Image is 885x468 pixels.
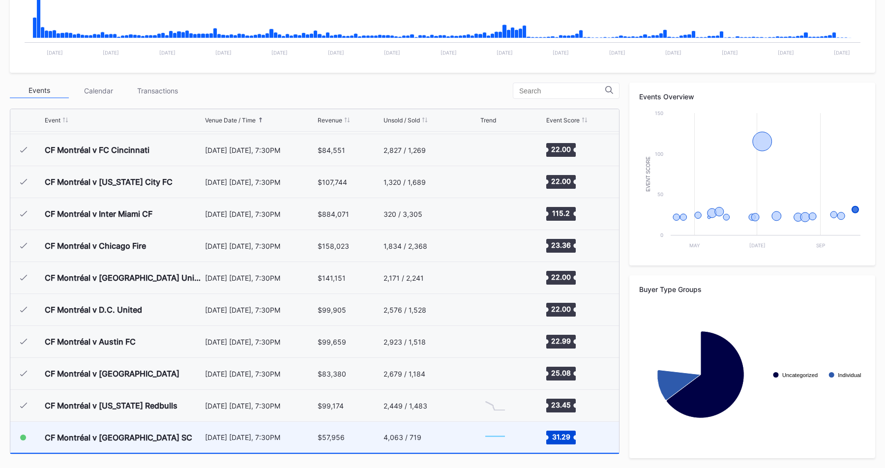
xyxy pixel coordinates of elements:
[45,401,177,410] div: CF Montréal v [US_STATE] Redbulls
[328,50,344,56] text: [DATE]
[639,92,865,101] div: Events Overview
[318,242,349,250] div: $158,023
[318,178,347,186] div: $107,744
[45,117,60,124] div: Event
[665,50,681,56] text: [DATE]
[480,170,510,194] svg: Chart title
[552,209,570,217] text: 115.2
[205,117,256,124] div: Venue Date / Time
[782,372,818,378] text: Uncategorized
[480,329,510,354] svg: Chart title
[205,402,316,410] div: [DATE] [DATE], 7:30PM
[205,274,316,282] div: [DATE] [DATE], 7:30PM
[45,177,173,187] div: CF Montréal v [US_STATE] City FC
[128,83,187,98] div: Transactions
[552,432,570,440] text: 31.29
[103,50,119,56] text: [DATE]
[318,338,346,346] div: $99,659
[318,370,346,378] div: $83,380
[609,50,625,56] text: [DATE]
[205,210,316,218] div: [DATE] [DATE], 7:30PM
[551,369,571,377] text: 25.08
[519,87,605,95] input: Search
[480,297,510,322] svg: Chart title
[639,108,865,256] svg: Chart title
[480,234,510,258] svg: Chart title
[215,50,232,56] text: [DATE]
[816,242,825,248] text: Sep
[551,273,571,281] text: 22.00
[383,306,426,314] div: 2,576 / 1,528
[778,50,794,56] text: [DATE]
[655,151,663,157] text: 100
[655,110,663,116] text: 150
[318,117,342,124] div: Revenue
[45,209,152,219] div: CF Montréal v Inter Miami CF
[480,425,510,450] svg: Chart title
[480,138,510,162] svg: Chart title
[497,50,513,56] text: [DATE]
[646,156,651,192] text: Event Score
[45,273,203,283] div: CF Montréal v [GEOGRAPHIC_DATA] United
[205,338,316,346] div: [DATE] [DATE], 7:30PM
[657,191,663,197] text: 50
[318,433,345,441] div: $57,956
[271,50,288,56] text: [DATE]
[318,210,349,218] div: $884,071
[480,393,510,418] svg: Chart title
[384,50,400,56] text: [DATE]
[551,241,571,249] text: 23.36
[318,306,346,314] div: $99,905
[205,370,316,378] div: [DATE] [DATE], 7:30PM
[383,274,424,282] div: 2,171 / 2,241
[205,433,316,441] div: [DATE] [DATE], 7:30PM
[480,265,510,290] svg: Chart title
[205,306,316,314] div: [DATE] [DATE], 7:30PM
[553,50,569,56] text: [DATE]
[480,117,496,124] div: Trend
[45,241,146,251] div: CF Montréal v Chicago Fire
[69,83,128,98] div: Calendar
[551,305,571,313] text: 22.00
[10,83,69,98] div: Events
[551,145,571,153] text: 22.00
[660,232,663,238] text: 0
[383,146,426,154] div: 2,827 / 1,269
[383,117,420,124] div: Unsold / Sold
[383,210,422,218] div: 320 / 3,305
[45,305,142,315] div: CF Montréal v D.C. United
[205,146,316,154] div: [DATE] [DATE], 7:30PM
[383,178,426,186] div: 1,320 / 1,689
[383,402,427,410] div: 2,449 / 1,483
[441,50,457,56] text: [DATE]
[383,242,427,250] div: 1,834 / 2,368
[749,242,766,248] text: [DATE]
[838,372,861,378] text: Individual
[205,178,316,186] div: [DATE] [DATE], 7:30PM
[722,50,738,56] text: [DATE]
[480,202,510,226] svg: Chart title
[45,337,136,347] div: CF Montréal v Austin FC
[689,242,700,248] text: May
[159,50,176,56] text: [DATE]
[383,338,426,346] div: 2,923 / 1,518
[318,146,345,154] div: $84,551
[45,433,192,442] div: CF Montréal v [GEOGRAPHIC_DATA] SC
[318,274,346,282] div: $141,151
[45,369,179,379] div: CF Montréal v [GEOGRAPHIC_DATA]
[546,117,580,124] div: Event Score
[639,285,865,293] div: Buyer Type Groups
[45,145,149,155] div: CF Montréal v FC Cincinnati
[834,50,850,56] text: [DATE]
[551,401,571,409] text: 23.45
[47,50,63,56] text: [DATE]
[205,242,316,250] div: [DATE] [DATE], 7:30PM
[383,433,421,441] div: 4,063 / 719
[639,301,865,448] svg: Chart title
[551,337,571,345] text: 22.99
[480,361,510,386] svg: Chart title
[551,177,571,185] text: 22.00
[318,402,344,410] div: $99,174
[383,370,425,378] div: 2,679 / 1,184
